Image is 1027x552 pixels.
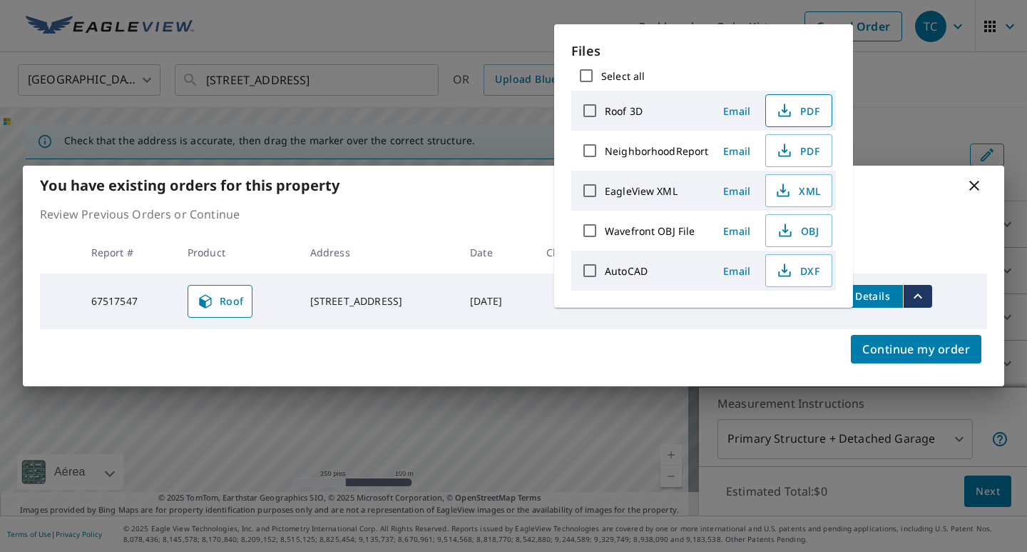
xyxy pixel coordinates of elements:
p: Files [571,41,836,61]
span: Details [852,289,894,303]
span: Email [720,144,754,158]
button: Email [714,140,760,162]
b: You have existing orders for this property [40,176,339,195]
button: Email [714,100,760,122]
label: AutoCAD [605,264,648,278]
a: Roof [188,285,253,318]
span: Email [720,224,754,238]
button: PDF [765,94,832,127]
td: [DATE] [459,274,535,329]
div: [STREET_ADDRESS] [310,294,447,308]
label: Roof 3D [605,104,643,118]
button: filesDropdownBtn-67517547 [903,285,932,308]
span: OBJ [775,222,820,239]
button: XML [765,174,832,207]
button: DXF [765,254,832,287]
label: EagleView XML [605,184,678,198]
p: Review Previous Orders or Continue [40,206,987,223]
label: NeighborhoodReport [605,144,708,158]
span: XML [775,182,820,199]
button: PDF [765,134,832,167]
th: Report # [80,231,176,274]
th: Claim ID [535,231,624,274]
span: PDF [775,142,820,159]
th: Product [176,231,299,274]
td: 67517547 [80,274,176,329]
button: Continue my order [851,335,981,363]
span: Email [720,184,754,198]
button: Email [714,220,760,242]
span: DXF [775,262,820,279]
span: Email [720,104,754,118]
label: Wavefront OBJ File [605,224,695,238]
button: Email [714,180,760,202]
span: PDF [775,102,820,119]
th: Date [459,231,535,274]
button: Email [714,260,760,282]
button: detailsBtn-67517547 [843,285,903,308]
label: Select all [601,69,645,83]
span: Email [720,264,754,278]
span: Roof [197,293,244,310]
th: Address [299,231,459,274]
button: OBJ [765,214,832,247]
span: Continue my order [862,339,970,359]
